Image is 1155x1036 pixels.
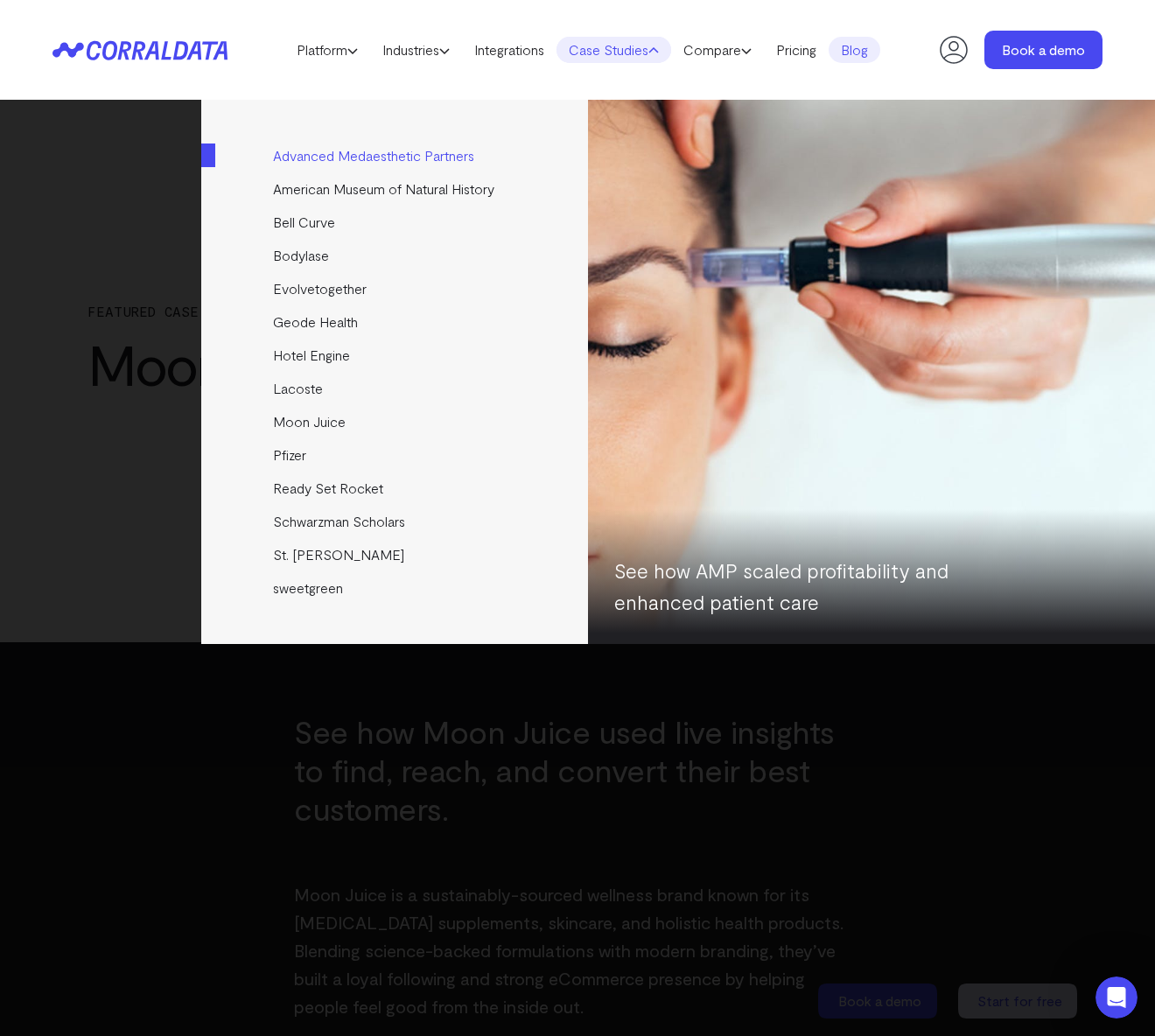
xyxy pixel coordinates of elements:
a: Hotel Engine [201,339,591,372]
a: Ready Set Rocket [201,472,591,505]
a: Book a demo [984,31,1102,69]
a: Moon Juice [201,405,591,438]
a: Schwarzman Scholars [201,505,591,538]
a: Evolvetogether [201,272,591,305]
a: Industries [370,37,462,63]
p: See how AMP scaled profitability and enhanced patient care [614,555,1008,618]
a: Case Studies [556,37,671,63]
a: Compare [671,37,764,63]
a: Blog [829,37,880,63]
iframe: Intercom live chat [1095,976,1137,1018]
a: American Museum of Natural History [201,172,591,206]
a: St. [PERSON_NAME] [201,538,591,571]
a: Pfizer [201,438,591,472]
a: Pricing [764,37,829,63]
a: Lacoste [201,372,591,405]
a: Integrations [462,37,556,63]
a: sweetgreen [201,571,591,605]
a: Advanced Medaesthetic Partners [201,139,591,172]
a: Geode Health [201,305,591,339]
a: Platform [284,37,370,63]
a: Bodylase [201,239,591,272]
a: Bell Curve [201,206,591,239]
